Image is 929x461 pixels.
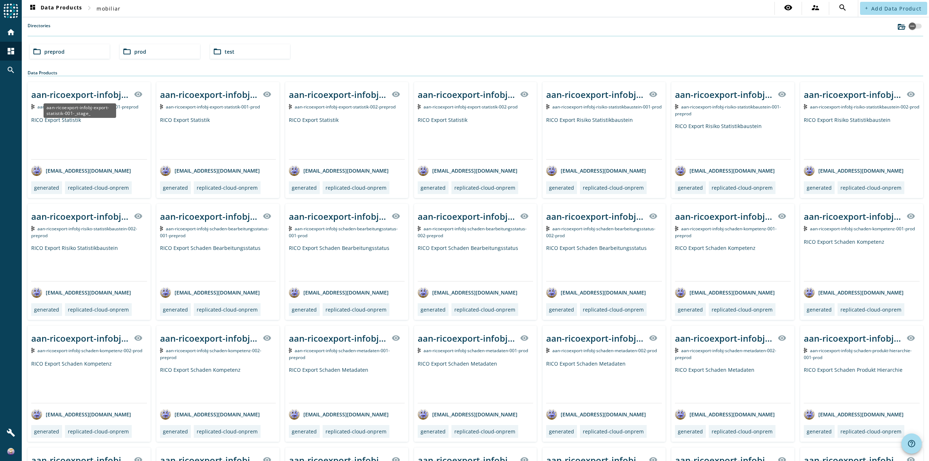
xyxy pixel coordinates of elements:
mat-icon: build [7,428,15,437]
div: generated [163,428,188,435]
div: aan-ricoexport-infobj-risiko-statistikbaustein-001-_stage_ [675,89,773,100]
div: generated [292,184,317,191]
div: [EMAIL_ADDRESS][DOMAIN_NAME] [289,165,389,176]
img: Kafka Topic: aan-ricoexport-infobj-risiko-statistikbaustein-001-preprod [675,104,678,109]
span: Kafka Topic: aan-ricoexport-infobj-schaden-kompetenz-001-prod [810,226,915,232]
button: Add Data Product [860,2,927,15]
div: replicated-cloud-onprem [840,428,901,435]
span: Kafka Topic: aan-ricoexport-infobj-risiko-statistikbaustein-001-prod [552,104,662,110]
div: generated [549,306,574,313]
div: RICO Export Schaden Metadaten [418,360,533,403]
mat-icon: visibility [134,90,143,99]
img: avatar [546,165,557,176]
div: Data Products [28,70,923,76]
img: avatar [546,287,557,298]
img: avatar [160,409,171,420]
div: aan-ricoexport-infobj-risiko-statistikbaustein-002-_stage_ [31,210,130,222]
div: [EMAIL_ADDRESS][DOMAIN_NAME] [546,165,646,176]
div: aan-ricoexport-infobj-schaden-kompetenz-001-_stage_ [804,210,902,222]
div: aan-ricoexport-infobj-schaden-bearbeitungsstatus-002-_stage_ [546,210,644,222]
mat-icon: dashboard [28,4,37,13]
div: aan-ricoexport-infobj-schaden-metadaten-001-_stage_ [289,332,387,344]
mat-icon: visibility [263,212,271,221]
div: aan-ricoexport-infobj-export-statistik-001-_stage_ [44,103,116,118]
div: RICO Export Statistik [289,116,405,159]
img: avatar [804,165,815,176]
div: [EMAIL_ADDRESS][DOMAIN_NAME] [160,409,260,420]
img: avatar [675,409,686,420]
span: Kafka Topic: aan-ricoexport-infobj-schaden-bearbeitungsstatus-002-prod [546,226,655,239]
span: mobiliar [97,5,120,12]
div: RICO Export Statistik [31,116,147,159]
img: Kafka Topic: aan-ricoexport-infobj-schaden-kompetenz-001-preprod [675,226,678,231]
img: avatar [160,287,171,298]
div: generated [807,184,832,191]
mat-icon: visibility [520,334,529,342]
div: replicated-cloud-onprem [840,184,901,191]
div: aan-ricoexport-infobj-schaden-bearbeitungsstatus-001-_stage_ [160,210,258,222]
div: generated [34,428,59,435]
span: Kafka Topic: aan-ricoexport-infobj-schaden-bearbeitungsstatus-001-prod [289,226,398,239]
span: Kafka Topic: aan-ricoexport-infobj-risiko-statistikbaustein-002-prod [810,104,919,110]
div: [EMAIL_ADDRESS][DOMAIN_NAME] [804,165,904,176]
span: Kafka Topic: aan-ricoexport-infobj-export-statistik-002-preprod [295,104,396,110]
div: RICO Export Schaden Bearbeitungsstatus [418,244,533,281]
div: RICO Export Risiko Statistikbaustein [675,123,791,159]
div: generated [549,428,574,435]
img: Kafka Topic: aan-ricoexport-infobj-schaden-bearbeitungsstatus-002-prod [546,226,549,231]
mat-icon: dashboard [7,47,15,55]
div: RICO Export Schaden Kompetenz [804,238,920,281]
div: RICO Export Schaden Metadaten [289,366,405,403]
mat-icon: visibility [778,334,786,342]
div: replicated-cloud-onprem [197,306,258,313]
img: d648047f30d11d83c1a1829cfa3f8085 [7,448,15,455]
div: replicated-cloud-onprem [712,306,773,313]
div: [EMAIL_ADDRESS][DOMAIN_NAME] [804,287,904,298]
div: generated [549,184,574,191]
button: mobiliar [94,2,123,15]
div: generated [292,428,317,435]
div: [EMAIL_ADDRESS][DOMAIN_NAME] [289,409,389,420]
span: Data Products [28,4,82,13]
div: generated [421,306,446,313]
mat-icon: visibility [649,334,658,342]
mat-icon: folder_open [123,47,131,56]
div: replicated-cloud-onprem [712,428,773,435]
div: aan-ricoexport-infobj-export-statistik-001-_stage_ [160,89,258,100]
div: replicated-cloud-onprem [68,306,129,313]
div: generated [292,306,317,313]
img: avatar [289,287,300,298]
mat-icon: chevron_right [85,4,94,12]
img: avatar [418,165,429,176]
span: Kafka Topic: aan-ricoexport-infobj-schaden-produkt-hierarchie-001-prod [804,347,912,361]
div: [EMAIL_ADDRESS][DOMAIN_NAME] [160,165,260,176]
img: Kafka Topic: aan-ricoexport-infobj-export-statistik-002-prod [418,104,421,109]
mat-icon: visibility [134,212,143,221]
div: replicated-cloud-onprem [840,306,901,313]
img: avatar [418,409,429,420]
div: aan-ricoexport-infobj-risiko-statistikbaustein-002-_stage_ [804,89,902,100]
div: generated [807,306,832,313]
div: aan-ricoexport-infobj-schaden-bearbeitungsstatus-001-_stage_ [289,210,387,222]
div: [EMAIL_ADDRESS][DOMAIN_NAME] [546,287,646,298]
img: avatar [31,409,42,420]
img: spoud-logo.svg [4,4,18,18]
img: avatar [289,165,300,176]
div: replicated-cloud-onprem [68,184,129,191]
div: replicated-cloud-onprem [326,306,386,313]
mat-icon: folder_open [213,47,222,56]
img: avatar [160,165,171,176]
img: Kafka Topic: aan-ricoexport-infobj-risiko-statistikbaustein-001-prod [546,104,549,109]
div: generated [163,184,188,191]
img: Kafka Topic: aan-ricoexport-infobj-risiko-statistikbaustein-002-prod [804,104,807,109]
div: [EMAIL_ADDRESS][DOMAIN_NAME] [418,287,517,298]
span: Kafka Topic: aan-ricoexport-infobj-schaden-metadaten-001-prod [423,347,528,354]
mat-icon: home [7,28,15,37]
div: [EMAIL_ADDRESS][DOMAIN_NAME] [418,165,517,176]
mat-icon: visibility [778,212,786,221]
div: RICO Export Risiko Statistikbaustein [31,244,147,281]
mat-icon: visibility [263,90,271,99]
div: [EMAIL_ADDRESS][DOMAIN_NAME] [804,409,904,420]
img: Kafka Topic: aan-ricoexport-infobj-risiko-statistikbaustein-002-preprod [31,226,34,231]
img: avatar [546,409,557,420]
